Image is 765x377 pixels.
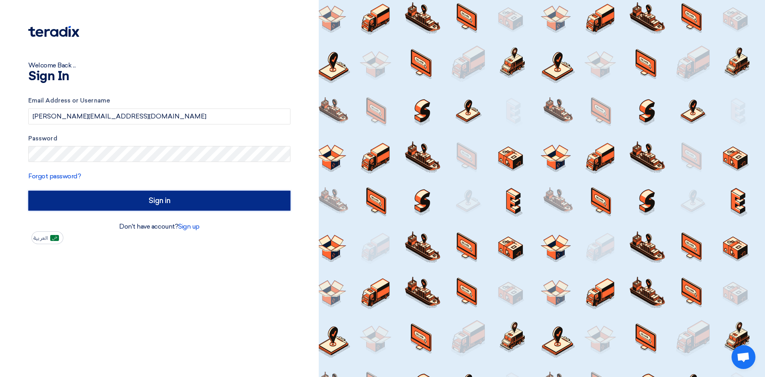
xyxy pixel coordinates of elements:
[28,191,290,211] input: Sign in
[33,235,48,241] span: العربية
[31,231,63,244] button: العربية
[178,223,200,230] a: Sign up
[28,96,290,105] label: Email Address or Username
[28,70,290,83] h1: Sign In
[28,109,290,124] input: Enter your business email or username
[28,222,290,231] div: Don't have account?
[28,26,79,37] img: Teradix logo
[28,134,290,143] label: Password
[50,235,59,241] img: ar-AR.png
[732,345,755,369] a: Open chat
[28,172,81,180] a: Forgot password?
[28,61,290,70] div: Welcome Back ...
